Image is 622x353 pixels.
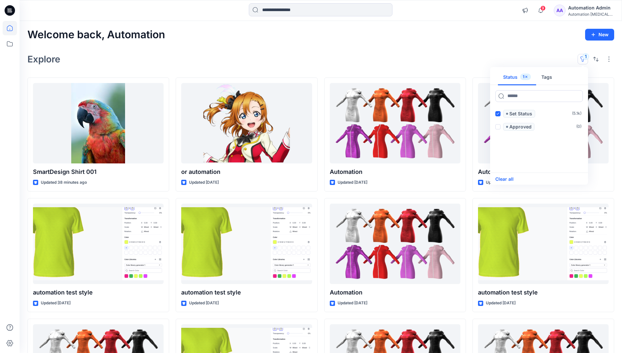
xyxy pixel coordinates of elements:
a: automation test style [478,204,609,284]
span: Approved [503,123,534,131]
h2: Welcome back, Automation [27,29,165,41]
h2: Explore [27,54,60,64]
p: or automation [181,167,312,176]
a: Automation [478,83,609,164]
p: Updated 38 minutes ago [41,179,87,186]
button: Tags [536,70,557,85]
p: Updated [DATE] [338,179,367,186]
p: Updated [DATE] [41,300,71,307]
p: Updated [DATE] [338,300,367,307]
p: 1 [523,74,524,80]
p: automation test style [181,288,312,297]
a: Automation [330,204,460,284]
div: Automation Admin [568,4,614,12]
p: automation test style [33,288,164,297]
a: automation test style [181,204,312,284]
p: Updated [DATE] [189,179,219,186]
p: ( 5.1k ) [572,110,582,117]
p: Updated [DATE] [486,300,516,307]
a: Automation [330,83,460,164]
p: Automation [478,167,609,176]
a: SmartDesign Shirt 001 [33,83,164,164]
p: ( 0 ) [576,123,582,130]
div: Automation [MEDICAL_DATA]... [568,12,614,17]
p: Automation [330,167,460,176]
p: Set Status [509,110,532,118]
span: 9 [540,6,546,11]
button: Clear all [495,175,514,183]
button: Status [498,70,536,85]
a: or automation [181,83,312,164]
div: AA [554,5,566,16]
a: automation test style [33,204,164,284]
p: Approved [509,123,532,131]
p: Updated [DATE] [189,300,219,307]
p: Automation [330,288,460,297]
button: New [585,29,614,41]
button: 1 [578,54,588,64]
p: automation test style [478,288,609,297]
span: Set Status [503,110,535,118]
p: SmartDesign Shirt 001 [33,167,164,176]
p: Updated [DATE] [486,179,516,186]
